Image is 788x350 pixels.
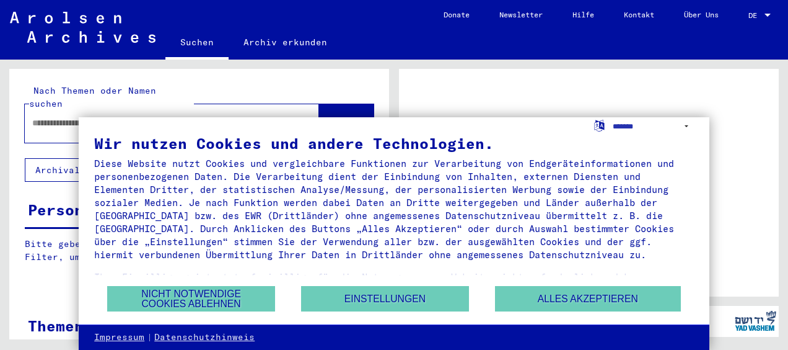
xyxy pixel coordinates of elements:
span: DE [748,11,762,20]
mat-label: Nach Themen oder Namen suchen [29,85,156,109]
a: Suchen [165,27,229,60]
select: Sprache auswählen [613,117,694,135]
a: Datenschutzhinweis [154,331,255,344]
div: Personen [28,199,102,221]
label: Sprache auswählen [593,119,606,131]
button: Alles akzeptieren [495,286,681,312]
img: yv_logo.png [732,305,779,336]
div: Diese Website nutzt Cookies und vergleichbare Funktionen zur Verarbeitung von Endgeräteinformatio... [94,157,694,261]
button: Nicht notwendige Cookies ablehnen [107,286,275,312]
button: Archival tree units [25,158,156,182]
p: Bitte geben Sie einen Suchbegriff ein oder nutzen Sie die Filter, um Suchertreffer zu erhalten. [25,238,373,264]
div: Themen [28,315,84,337]
img: Arolsen_neg.svg [10,12,155,43]
div: Wir nutzen Cookies und andere Technologien. [94,136,694,151]
a: Impressum [94,331,144,344]
button: Suche [319,104,374,143]
button: Einstellungen [301,286,469,312]
a: Archiv erkunden [229,27,342,57]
